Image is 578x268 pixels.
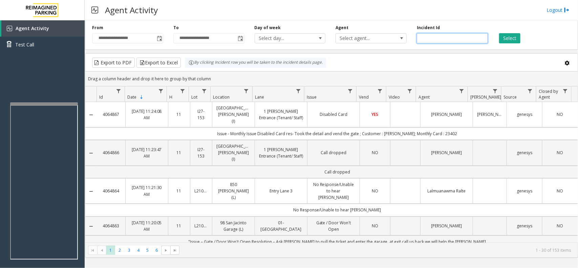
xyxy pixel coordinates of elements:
a: Collapse Details [85,112,97,118]
a: 4064867 [101,111,121,118]
label: Day of week [255,25,281,31]
a: 1 [PERSON_NAME] Entrance (Tenant/ Staff) [259,108,303,121]
a: NO [547,223,574,229]
a: Id Filter Menu [114,86,123,96]
button: Select [499,33,520,43]
img: logout [564,6,570,14]
div: Data table [85,86,578,243]
a: Parker Filter Menu [491,86,500,96]
a: 01-[GEOGRAPHIC_DATA] [259,220,303,232]
a: Collapse Details [85,150,97,156]
span: Video [389,94,400,100]
span: Page 4 [134,246,143,255]
a: Lot Filter Menu [200,86,209,96]
a: Source Filter Menu [526,86,535,96]
a: 11 [172,223,186,229]
div: By clicking Incident row you will be taken to the incident details page. [185,58,326,68]
a: Agent Filter Menu [457,86,466,96]
span: H [170,94,173,100]
td: Issue - Monthly Issue Disabled Card res- Took the detail and vend the gate ; Customer : [PERSON_N... [97,127,578,140]
a: Video Filter Menu [405,86,414,96]
a: Disabled Card [312,111,356,118]
a: 11 [172,111,186,118]
a: 1 [PERSON_NAME] Entrance (Tenant/ Staff) [259,146,303,159]
a: Logout [547,6,570,14]
a: [PERSON_NAME] [425,111,469,118]
a: H Filter Menu [178,86,187,96]
span: Page 2 [115,246,124,255]
kendo-pager-info: 1 - 30 of 153 items [184,247,571,253]
span: Issue [307,94,317,100]
span: NO [372,150,378,156]
span: Test Call [15,41,34,48]
a: 4064863 [101,223,121,229]
a: NO [547,149,574,156]
span: Toggle popup [155,34,163,43]
a: genesys [511,188,538,194]
a: Lalmuanawma Ralte [425,188,469,194]
a: genesys [511,111,538,118]
label: From [92,25,103,31]
td: "Issue – Gate / Door Won't Open Resolution – Ask [PERSON_NAME] to pull the ticket and enter the g... [97,235,578,248]
a: Date Filter Menu [156,86,165,96]
span: Id [99,94,103,100]
span: Page 5 [143,246,152,255]
label: Incident Id [417,25,440,31]
a: Location Filter Menu [242,86,251,96]
a: Collapse Details [85,224,97,229]
span: Lot [191,94,197,100]
a: Entry Lane 3 [259,188,303,194]
span: Sortable [139,95,144,100]
span: Page 3 [125,246,134,255]
a: Closed by Agent Filter Menu [561,86,570,96]
span: Toggle popup [237,34,244,43]
a: I27-153 [194,108,208,121]
a: NO [364,149,386,156]
span: NO [372,188,378,194]
a: NO [547,188,574,194]
img: pageIcon [91,2,98,18]
label: Agent [336,25,348,31]
a: Collapse Details [85,189,97,194]
span: Closed by Agent [539,88,558,100]
a: [DATE] 11:20:05 AM [130,220,164,232]
span: YES [372,111,379,117]
span: Select agent... [336,34,392,43]
a: [PERSON_NAME] [425,223,469,229]
a: 850 [PERSON_NAME] (L) [216,181,251,201]
a: 4064864 [101,188,121,194]
a: YES [364,111,386,118]
a: Call dropped [312,149,356,156]
a: [DATE] 11:24:08 AM [130,108,164,121]
a: I27-153 [194,146,208,159]
a: Lane Filter Menu [294,86,303,96]
span: Go to the next page [163,248,169,253]
a: NO [547,111,574,118]
a: Agent Activity [1,20,85,37]
span: Source [504,94,517,100]
a: Issue Filter Menu [346,86,355,96]
a: No Response/Unable to hear [PERSON_NAME] [312,181,356,201]
span: NO [557,223,563,229]
a: [PERSON_NAME] [477,111,502,118]
span: NO [557,111,563,117]
span: Agent [419,94,430,100]
a: [GEOGRAPHIC_DATA][PERSON_NAME] (I) [216,105,251,124]
span: Vend [359,94,369,100]
a: genesys [511,149,538,156]
span: Go to the next page [161,246,170,255]
button: Export to Excel [136,58,181,68]
div: Drag a column header and drop it here to group by that column [85,73,578,85]
a: 98 San Jacinto Garage (L) [216,220,251,232]
img: infoIcon.svg [189,60,194,65]
a: [DATE] 11:21:30 AM [130,184,164,197]
a: 11 [172,149,186,156]
img: 'icon' [7,26,12,31]
span: Page 1 [106,246,115,255]
span: NO [557,150,563,156]
a: NO [364,188,386,194]
td: Call dropped [97,166,578,178]
a: [GEOGRAPHIC_DATA][PERSON_NAME] (I) [216,143,251,163]
span: Page 6 [152,246,161,255]
a: [PERSON_NAME] [425,149,469,156]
